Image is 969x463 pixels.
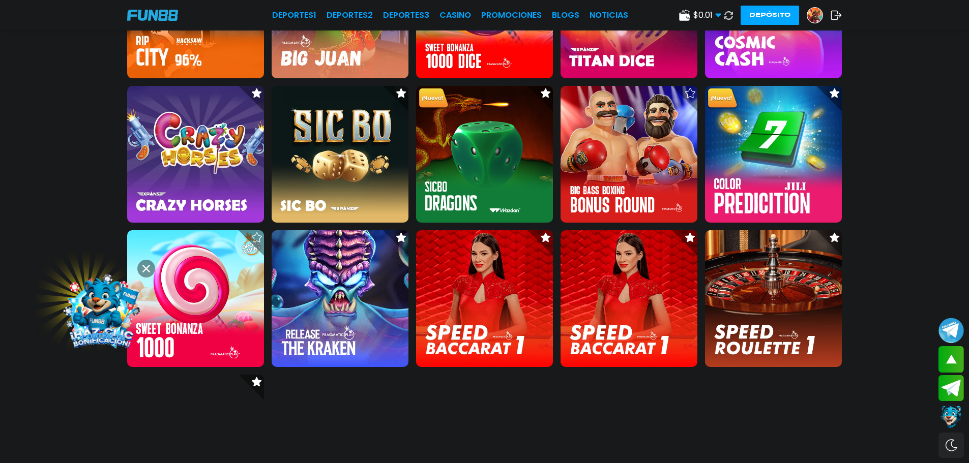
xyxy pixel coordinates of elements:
button: Contact customer service [938,404,964,430]
img: Big Bass Boxing Bonus Round [561,86,697,223]
img: Speed Roulette 1 [705,230,842,367]
img: Speed Baccarat 1 [561,230,697,367]
img: Company Logo [127,10,178,21]
img: Crazy Horses [127,86,264,223]
a: CASINO [439,9,471,21]
a: Deportes1 [272,9,316,21]
img: Sic Bo Dragons [416,86,553,223]
a: Deportes3 [383,9,429,21]
button: Depósito [741,6,799,25]
button: scroll up [938,346,964,373]
a: Avatar [807,7,831,23]
img: New [706,87,739,110]
a: BLOGS [552,9,579,21]
button: Join telegram channel [938,317,964,344]
img: Speed Baccarat 1 [416,230,553,367]
button: Join telegram [938,375,964,402]
a: NOTICIAS [590,9,628,21]
div: Switch theme [938,433,964,458]
img: Color Prediction [705,86,842,223]
img: New [417,87,450,110]
img: Release the Kraken [272,230,408,367]
img: Avatar [807,8,823,23]
img: Sweet Bonanza 1000 [127,230,264,367]
span: $ 0.01 [693,9,721,21]
img: Image Link [52,261,152,360]
a: Deportes2 [327,9,373,21]
a: Promociones [481,9,542,21]
img: Sic Bo [272,86,408,223]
